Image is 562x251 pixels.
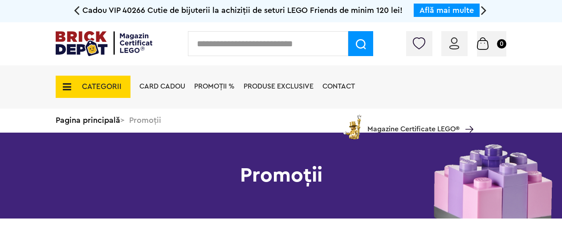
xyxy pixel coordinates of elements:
[460,114,473,121] a: Magazine Certificate LEGO®
[82,6,403,14] span: Cadou VIP 40266 Cutie de bijuterii la achiziții de seturi LEGO Friends de minim 120 lei!
[244,83,314,90] a: Produse exclusive
[497,39,506,49] small: 0
[419,6,474,14] a: Află mai multe
[367,113,460,134] span: Magazine Certificate LEGO®
[194,83,235,90] a: PROMOȚII %
[139,83,185,90] a: Card Cadou
[82,83,122,90] span: CATEGORII
[322,83,355,90] a: Contact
